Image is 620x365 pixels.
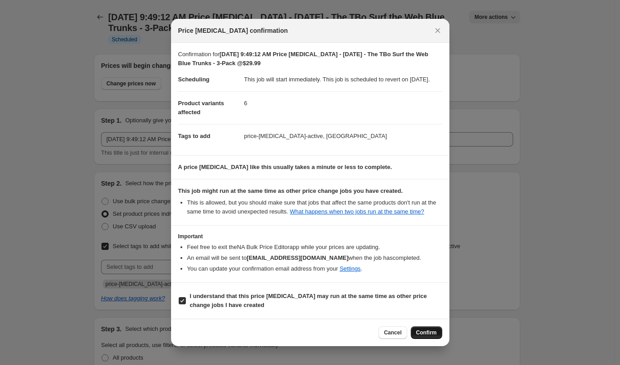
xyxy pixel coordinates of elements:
p: Confirmation for [178,50,442,68]
span: Price [MEDICAL_DATA] confirmation [178,26,288,35]
span: Confirm [416,329,437,336]
b: A price [MEDICAL_DATA] like this usually takes a minute or less to complete. [178,164,392,170]
dd: price-[MEDICAL_DATA]-active, [GEOGRAPHIC_DATA] [244,124,442,148]
button: Close [431,24,444,37]
b: [EMAIL_ADDRESS][DOMAIN_NAME] [246,254,348,261]
li: Feel free to exit the NA Bulk Price Editor app while your prices are updating. [187,243,442,252]
a: What happens when two jobs run at the same time? [290,208,424,215]
button: Cancel [378,326,407,339]
li: This is allowed, but you should make sure that jobs that affect the same products don ' t run at ... [187,198,442,216]
b: [DATE] 9:49:12 AM Price [MEDICAL_DATA] - [DATE] - The TBo Surf the Web Blue Trunks - 3-Pack @$29.99 [178,51,428,67]
li: An email will be sent to when the job has completed . [187,254,442,263]
span: Scheduling [178,76,210,83]
dd: 6 [244,91,442,115]
h3: Important [178,233,442,240]
a: Settings [339,265,361,272]
dd: This job will start immediately. This job is scheduled to revert on [DATE]. [244,68,442,91]
span: Cancel [384,329,401,336]
b: This job might run at the same time as other price change jobs you have created. [178,187,403,194]
span: Tags to add [178,133,211,139]
button: Confirm [411,326,442,339]
b: I understand that this price [MEDICAL_DATA] may run at the same time as other price change jobs I... [190,293,427,308]
span: Product variants affected [178,100,224,116]
li: You can update your confirmation email address from your . [187,264,442,273]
